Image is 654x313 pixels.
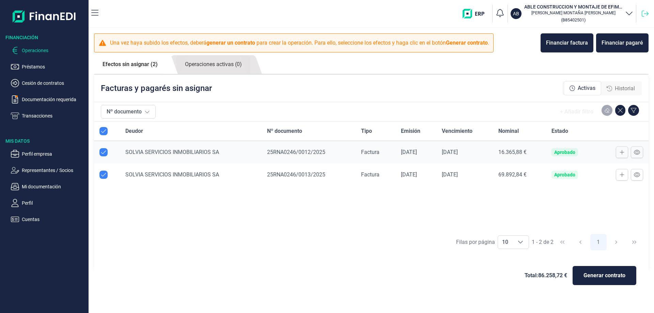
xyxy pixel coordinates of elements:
[524,3,622,10] h3: ABLE CONSTRUCCION Y MONTAJE DE EFIMEROS SL
[524,10,622,16] p: [PERSON_NAME] MONTAÑA [PERSON_NAME]
[267,149,325,155] span: 25RNA0246/0012/2025
[561,17,586,22] small: Copiar cif
[22,95,86,104] p: Documentación requerida
[125,127,143,135] span: Deudor
[498,127,519,135] span: Nominal
[99,127,108,135] div: All items selected
[361,171,379,178] span: Factura
[99,171,108,179] div: Row Unselected null
[546,39,588,47] div: Financiar factura
[551,127,568,135] span: Estado
[11,79,86,87] button: Cesión de contratos
[401,127,420,135] span: Emisión
[401,171,431,178] div: [DATE]
[267,171,325,178] span: 25RNA0246/0013/2025
[101,83,212,94] p: Facturas y pagarés sin asignar
[22,63,86,71] p: Préstamos
[11,63,86,71] button: Préstamos
[22,199,86,207] p: Perfil
[596,33,649,52] button: Financiar pagaré
[11,95,86,104] button: Documentación requerida
[22,46,86,54] p: Operaciones
[22,79,86,87] p: Cesión de contratos
[442,171,487,178] div: [DATE]
[532,239,554,245] span: 1 - 2 de 2
[361,127,372,135] span: Tipo
[401,149,431,156] div: [DATE]
[22,112,86,120] p: Transacciones
[11,46,86,54] button: Operaciones
[498,149,541,156] div: 16.365,88 €
[99,148,108,156] div: Row Unselected null
[11,183,86,191] button: Mi documentación
[11,150,86,158] button: Perfil empresa
[11,215,86,223] button: Cuentas
[590,234,607,250] button: Page 1
[22,183,86,191] p: Mi documentación
[498,171,541,178] div: 69.892,84 €
[511,3,633,24] button: ABABLE CONSTRUCCION Y MONTAJE DE EFIMEROS SL[PERSON_NAME] MONTAÑA [PERSON_NAME](B85402501)
[602,39,643,47] div: Financiar pagaré
[615,84,635,93] span: Historial
[578,84,595,92] span: Activas
[442,149,487,156] div: [DATE]
[101,105,156,119] button: Nº documento
[608,234,624,250] button: Next Page
[11,112,86,120] button: Transacciones
[125,171,219,178] span: SOLVIA SERVICIOS INMOBILIARIOS SA
[572,234,589,250] button: Previous Page
[564,81,601,95] div: Activas
[554,172,575,177] div: Aprobado
[125,149,219,155] span: SOLVIA SERVICIOS INMOBILIARIOS SA
[463,9,489,18] img: erp
[513,10,519,17] p: AB
[22,150,86,158] p: Perfil empresa
[626,234,642,250] button: Last Page
[498,236,512,249] span: 10
[601,82,640,95] div: Historial
[541,33,593,52] button: Financiar factura
[456,238,495,246] div: Filas por página
[442,127,472,135] span: Vencimiento
[554,150,575,155] div: Aprobado
[22,166,86,174] p: Representantes / Socios
[13,5,76,27] img: Logo de aplicación
[446,40,488,46] b: Generar contrato
[554,234,571,250] button: First Page
[11,199,86,207] button: Perfil
[22,215,86,223] p: Cuentas
[525,271,567,280] span: Total: 86.258,72 €
[267,127,302,135] span: Nº documento
[583,271,625,280] span: Generar contrato
[176,55,250,74] a: Operaciones activas (0)
[11,166,86,174] button: Representantes / Socios
[361,149,379,155] span: Factura
[573,266,636,285] button: Generar contrato
[206,40,255,46] b: generar un contrato
[94,55,166,74] a: Efectos sin asignar (2)
[110,39,489,47] p: Una vez haya subido los efectos, deberá para crear la operación. Para ello, seleccione los efecto...
[512,236,529,249] div: Choose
